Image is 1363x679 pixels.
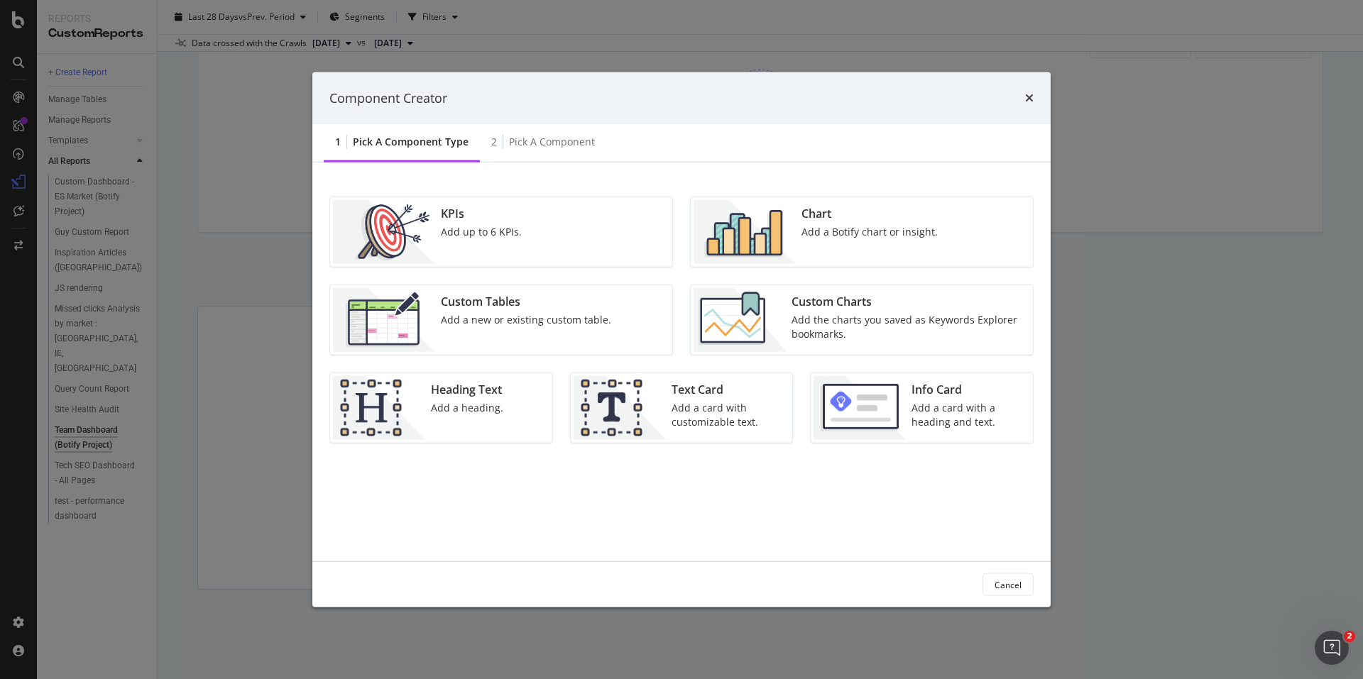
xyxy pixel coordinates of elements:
[801,206,938,222] div: Chart
[912,382,1024,398] div: Info Card
[574,376,666,440] img: CIPqJSrR.png
[1025,89,1034,107] div: times
[672,382,784,398] div: Text Card
[441,313,611,327] div: Add a new or existing custom table.
[801,225,938,239] div: Add a Botify chart or insight.
[333,288,435,352] img: CzM_nd8v.png
[792,313,1024,341] div: Add the charts you saved as Keywords Explorer bookmarks.
[792,294,1024,310] div: Custom Charts
[1344,631,1355,642] span: 2
[312,72,1051,607] div: modal
[995,578,1022,590] div: Cancel
[333,200,435,264] img: __UUOcd1.png
[982,573,1034,596] button: Cancel
[329,89,447,107] div: Component Creator
[1315,631,1349,665] iframe: Intercom live chat
[672,401,784,429] div: Add a card with customizable text.
[353,135,469,149] div: Pick a Component type
[441,294,611,310] div: Custom Tables
[441,206,522,222] div: KPIs
[335,135,341,149] div: 1
[694,288,786,352] img: Chdk0Fza.png
[509,135,595,149] div: Pick a Component
[814,376,906,440] img: 9fcGIRyhgxRLRpur6FCk681sBQ4rDmX99LnU5EkywwAAAAAElFTkSuQmCC
[441,225,522,239] div: Add up to 6 KPIs.
[912,401,1024,429] div: Add a card with a heading and text.
[491,135,497,149] div: 2
[431,382,503,398] div: Heading Text
[694,200,796,264] img: BHjNRGjj.png
[431,401,503,415] div: Add a heading.
[333,376,425,440] img: CtJ9-kHf.png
